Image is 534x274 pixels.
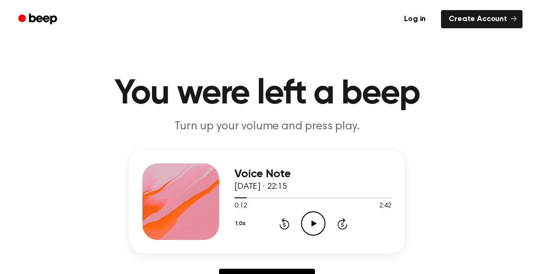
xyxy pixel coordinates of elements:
a: Create Account [441,10,522,28]
p: Turn up your volume and press play. [83,119,451,135]
span: 2:42 [379,201,392,211]
a: Log in [395,8,435,30]
span: [DATE] · 22:15 [234,183,287,191]
span: 0:12 [234,201,247,211]
a: Beep [12,10,66,29]
h3: Voice Note [234,168,392,181]
button: 1.0x [234,216,249,232]
h1: You were left a beep [22,77,512,111]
